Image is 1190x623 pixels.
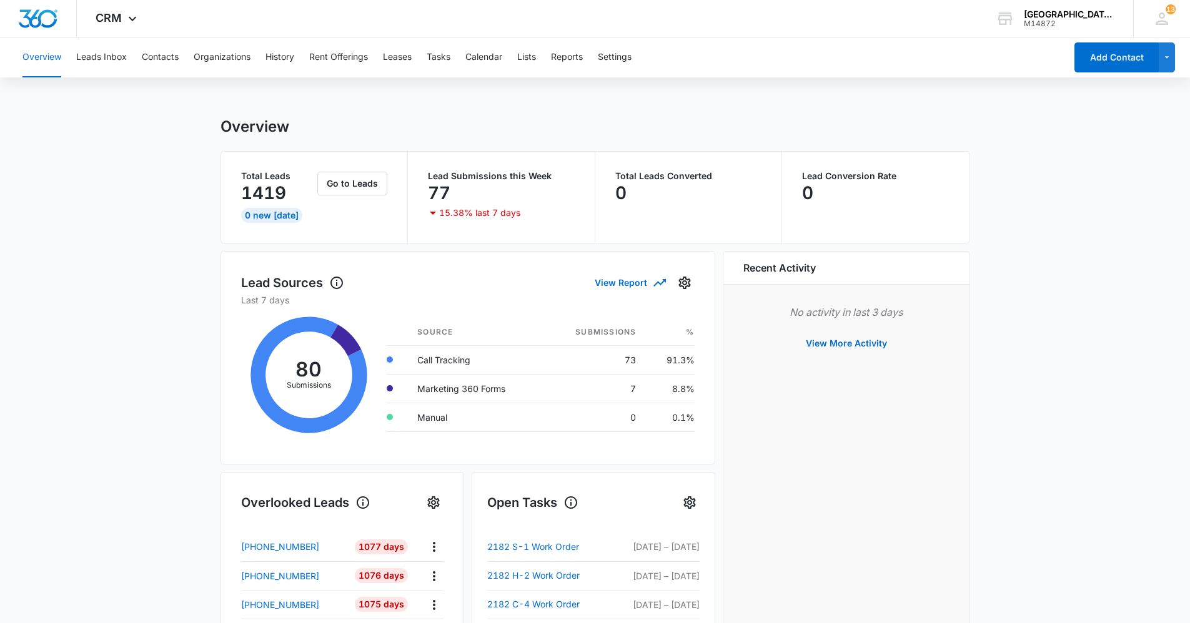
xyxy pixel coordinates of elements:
h1: Overlooked Leads [241,493,370,512]
a: [PHONE_NUMBER] [241,569,346,582]
p: 0 [802,183,813,203]
span: CRM [96,11,122,24]
p: [PHONE_NUMBER] [241,540,319,553]
button: View Report [595,272,665,293]
a: [PHONE_NUMBER] [241,540,346,553]
p: Lead Conversion Rate [802,172,950,180]
button: Organizations [194,37,250,77]
a: 2182 H-2 Work Order [487,568,610,583]
button: Overview [22,37,61,77]
button: Leases [383,37,412,77]
button: Settings [675,273,695,293]
p: 1419 [241,183,286,203]
p: No activity in last 3 days [743,305,950,320]
td: 91.3% [646,345,694,374]
button: Calendar [465,37,502,77]
p: Total Leads [241,172,315,180]
button: Leads Inbox [76,37,127,77]
button: Actions [424,566,444,586]
button: History [265,37,294,77]
button: Settings [424,493,444,513]
button: Rent Offerings [309,37,368,77]
div: account id [1024,19,1115,28]
td: 0.1% [646,403,694,431]
a: Go to Leads [317,178,387,189]
p: Last 7 days [241,293,695,307]
td: Call Tracking [407,345,544,374]
button: Reports [551,37,583,77]
th: % [646,319,694,346]
td: Marketing 360 Forms [407,374,544,403]
p: [PHONE_NUMBER] [241,569,319,582]
p: 77 [428,183,450,203]
td: 7 [544,374,646,403]
a: 2182 S-1 Work Order [487,539,610,554]
th: Submissions [544,319,646,346]
button: Add Contact [1074,42,1159,72]
a: 2182 C-4 Work Order [487,597,610,612]
h6: Recent Activity [743,260,816,275]
button: Contacts [142,37,179,77]
button: Settings [598,37,632,77]
button: Tasks [427,37,450,77]
th: Source [407,319,544,346]
button: View More Activity [793,328,900,358]
td: 73 [544,345,646,374]
p: 0 [615,183,627,203]
p: [DATE] – [DATE] [610,569,700,582]
p: Lead Submissions this Week [428,172,575,180]
div: 1075 Days [355,597,408,612]
button: Settings [680,493,700,513]
p: [DATE] – [DATE] [610,540,700,553]
td: Manual [407,403,544,431]
h1: Overview [221,117,289,136]
td: 0 [544,403,646,431]
button: Actions [424,595,444,614]
div: account name [1024,9,1115,19]
p: 15.38% last 7 days [439,208,520,217]
div: notifications count [1166,4,1176,14]
p: [DATE] – [DATE] [610,598,700,611]
button: Go to Leads [317,172,387,195]
a: [PHONE_NUMBER] [241,598,346,611]
span: 13 [1166,4,1176,14]
div: 0 New [DATE] [241,208,302,223]
p: [PHONE_NUMBER] [241,598,319,611]
h1: Lead Sources [241,273,344,292]
h1: Open Tasks [487,493,578,512]
div: 1076 Days [355,568,408,583]
button: Actions [424,537,444,556]
p: Total Leads Converted [615,172,762,180]
button: Lists [517,37,536,77]
div: 1077 Days [355,539,408,554]
td: 8.8% [646,374,694,403]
